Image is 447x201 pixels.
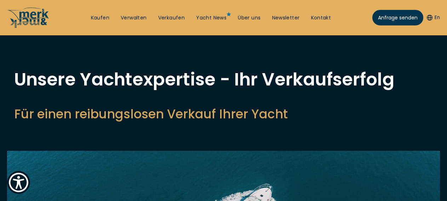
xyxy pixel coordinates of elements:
span: Anfrage senden [378,14,418,22]
a: Über uns [238,14,260,22]
h2: Für einen reibungslosen Verkauf Ihrer Yacht [14,105,433,123]
a: Kaufen [91,14,109,22]
a: Kontakt [311,14,331,22]
a: Anfrage senden [372,10,423,25]
button: En [427,14,440,21]
button: Show Accessibility Preferences [7,171,30,194]
a: Verwalten [121,14,147,22]
h1: Unsere Yachtexpertise - Ihr Verkaufserfolg [14,71,433,88]
a: Newsletter [272,14,300,22]
a: Verkaufen [158,14,185,22]
a: Yacht News [196,14,227,22]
